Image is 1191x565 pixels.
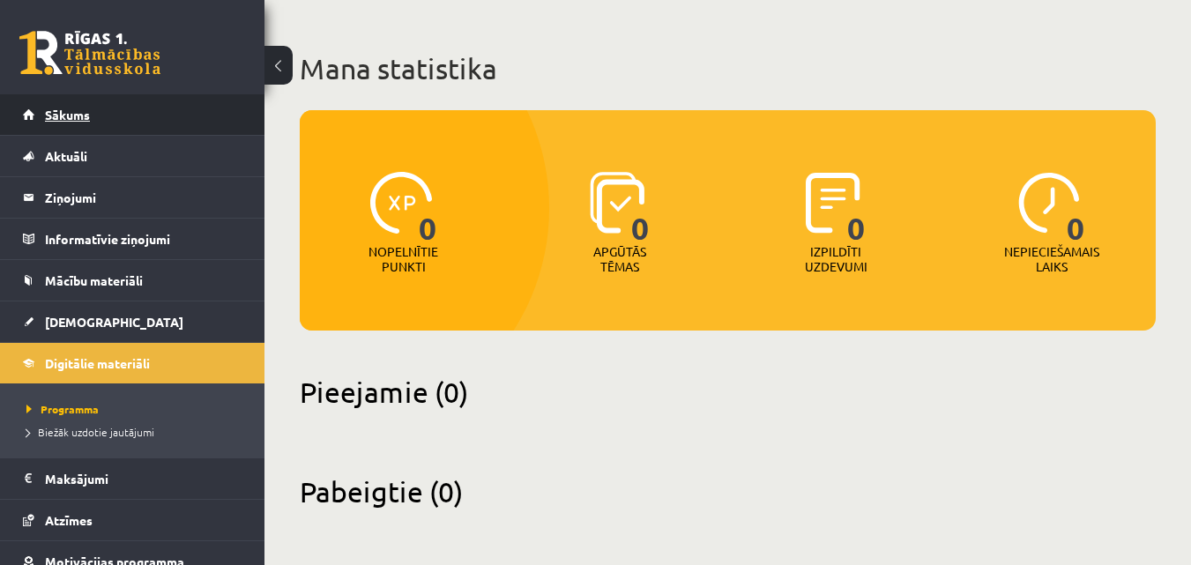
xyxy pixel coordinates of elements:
img: icon-clock-7be60019b62300814b6bd22b8e044499b485619524d84068768e800edab66f18.svg [1018,172,1080,234]
a: [DEMOGRAPHIC_DATA] [23,301,242,342]
a: Aktuāli [23,136,242,176]
h1: Mana statistika [300,51,1156,86]
a: Ziņojumi [23,177,242,218]
legend: Maksājumi [45,458,242,499]
a: Maksājumi [23,458,242,499]
img: icon-completed-tasks-ad58ae20a441b2904462921112bc710f1caf180af7a3daa7317a5a94f2d26646.svg [806,172,860,234]
a: Digitālie materiāli [23,343,242,383]
h2: Pabeigtie (0) [300,474,1156,509]
a: Sākums [23,94,242,135]
p: Izpildīti uzdevumi [801,244,870,274]
span: Sākums [45,107,90,123]
span: [DEMOGRAPHIC_DATA] [45,314,183,330]
span: 0 [631,172,650,244]
p: Apgūtās tēmas [585,244,654,274]
legend: Ziņojumi [45,177,242,218]
img: icon-xp-0682a9bc20223a9ccc6f5883a126b849a74cddfe5390d2b41b4391c66f2066e7.svg [370,172,432,234]
span: Digitālie materiāli [45,355,150,371]
a: Atzīmes [23,500,242,540]
p: Nopelnītie punkti [368,244,438,274]
span: Biežāk uzdotie jautājumi [26,425,154,439]
a: Informatīvie ziņojumi [23,219,242,259]
span: 0 [419,172,437,244]
img: icon-learned-topics-4a711ccc23c960034f471b6e78daf4a3bad4a20eaf4de84257b87e66633f6470.svg [590,172,645,234]
span: Aktuāli [45,148,87,164]
p: Nepieciešamais laiks [1004,244,1099,274]
span: 0 [847,172,866,244]
a: Rīgas 1. Tālmācības vidusskola [19,31,160,75]
legend: Informatīvie ziņojumi [45,219,242,259]
span: Mācību materiāli [45,272,143,288]
a: Biežāk uzdotie jautājumi [26,424,247,440]
span: Atzīmes [45,512,93,528]
span: Programma [26,402,99,416]
span: 0 [1067,172,1085,244]
a: Programma [26,401,247,417]
h2: Pieejamie (0) [300,375,1156,409]
a: Mācību materiāli [23,260,242,301]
